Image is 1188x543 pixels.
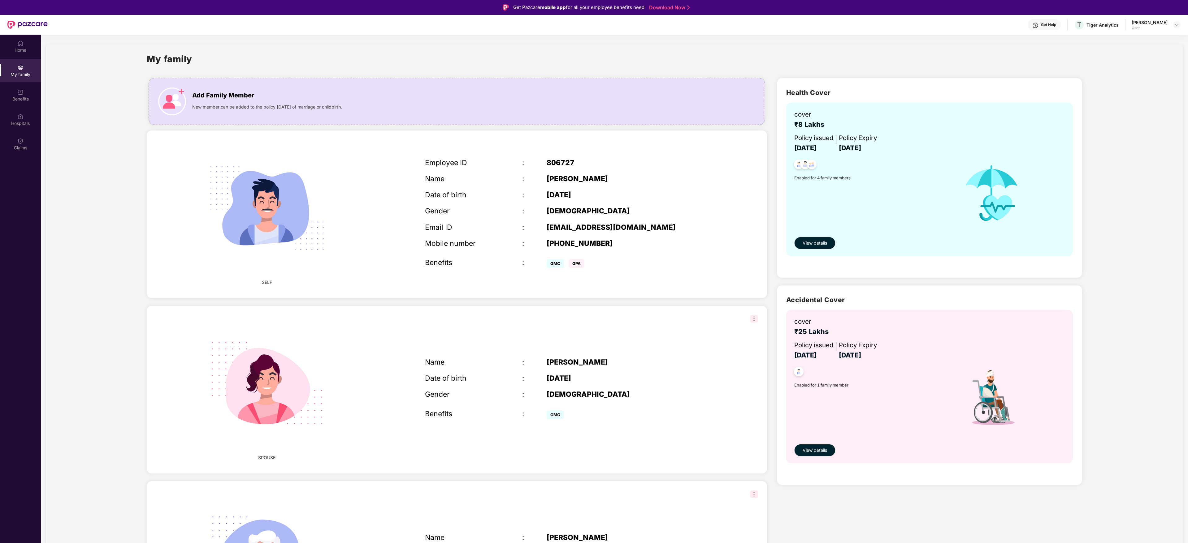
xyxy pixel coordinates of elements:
[425,410,522,418] div: Benefits
[262,279,272,286] span: SELF
[803,447,827,454] span: View details
[522,410,546,418] div: :
[547,239,717,248] div: [PHONE_NUMBER]
[786,88,1073,98] h2: Health Cover
[7,21,48,29] img: New Pazcare Logo
[794,109,828,119] div: cover
[192,91,254,100] span: Add Family Member
[803,240,827,246] span: View details
[794,382,953,388] span: Enabled for 1 family member
[786,295,1073,305] h2: Accidental Cover
[547,358,717,366] div: [PERSON_NAME]
[798,158,813,173] img: svg+xml;base64,PHN2ZyB4bWxucz0iaHR0cDovL3d3dy53My5vcmcvMjAwMC9zdmciIHdpZHRoPSI0OC45NDMiIGhlaWdodD...
[547,374,717,383] div: [DATE]
[794,317,832,327] div: cover
[791,365,806,380] img: svg+xml;base64,PHN2ZyB4bWxucz0iaHR0cDovL3d3dy53My5vcmcvMjAwMC9zdmciIHdpZHRoPSI0OC45NDMiIGhlaWdodD...
[425,175,522,183] div: Name
[1077,21,1081,28] span: T
[687,4,690,11] img: Stroke
[547,191,717,199] div: [DATE]
[750,490,758,498] img: svg+xml;base64,PHN2ZyB3aWR0aD0iMzIiIGhlaWdodD0iMzIiIHZpZXdCb3g9IjAgMCAzMiAzMiIgZmlsbD0ibm9uZSIgeG...
[791,158,806,173] img: svg+xml;base64,PHN2ZyB4bWxucz0iaHR0cDovL3d3dy53My5vcmcvMjAwMC9zdmciIHdpZHRoPSI0OC45NDMiIGhlaWdodD...
[1032,22,1038,28] img: svg+xml;base64,PHN2ZyBpZD0iSGVscC0zMngzMiIgeG1sbnM9Imh0dHA6Ly93d3cudzMub3JnLzIwMDAvc3ZnIiB3aWR0aD...
[425,239,522,248] div: Mobile number
[425,374,522,383] div: Date of birth
[513,4,644,11] div: Get Pazcare for all your employee benefits need
[649,4,688,11] a: Download Now
[804,158,819,173] img: svg+xml;base64,PHN2ZyB4bWxucz0iaHR0cDovL3d3dy53My5vcmcvMjAwMC9zdmciIHdpZHRoPSI0OC45NDMiIGhlaWdodD...
[794,340,834,350] div: Policy issued
[953,153,1030,234] img: icon
[17,40,24,46] img: svg+xml;base64,PHN2ZyBpZD0iSG9tZSIgeG1sbnM9Imh0dHA6Ly93d3cudzMub3JnLzIwMDAvc3ZnIiB3aWR0aD0iMjAiIG...
[839,144,861,152] span: [DATE]
[1041,22,1056,27] div: Get Help
[522,390,546,399] div: :
[794,175,953,181] span: Enabled for 4 family members
[425,533,522,542] div: Name
[540,4,566,10] strong: mobile app
[569,259,584,268] span: GPA
[425,223,522,232] div: Email ID
[1174,22,1179,27] img: svg+xml;base64,PHN2ZyBpZD0iRHJvcGRvd24tMzJ4MzIiIHhtbG5zPSJodHRwOi8vd3d3LnczLm9yZy8yMDAwL3N2ZyIgd2...
[547,533,717,542] div: [PERSON_NAME]
[17,138,24,144] img: svg+xml;base64,PHN2ZyBpZD0iQ2xhaW0iIHhtbG5zPSJodHRwOi8vd3d3LnczLm9yZy8yMDAwL3N2ZyIgd2lkdGg9IjIwIi...
[522,239,546,248] div: :
[547,223,717,232] div: [EMAIL_ADDRESS][DOMAIN_NAME]
[839,340,877,350] div: Policy Expiry
[794,444,835,456] button: View details
[425,259,522,267] div: Benefits
[1086,22,1119,28] div: Tiger Analytics
[522,374,546,383] div: :
[522,159,546,167] div: :
[794,120,828,128] span: ₹8 Lakhs
[750,315,758,323] img: svg+xml;base64,PHN2ZyB3aWR0aD0iMzIiIGhlaWdodD0iMzIiIHZpZXdCb3g9IjAgMCAzMiAzMiIgZmlsbD0ibm9uZSIgeG...
[425,207,522,215] div: Gender
[1132,25,1168,30] div: User
[522,191,546,199] div: :
[522,223,546,232] div: :
[522,358,546,366] div: :
[192,104,342,110] span: New member can be added to the policy [DATE] of marriage or childbirth.
[17,65,24,71] img: svg+xml;base64,PHN2ZyB3aWR0aD0iMjAiIGhlaWdodD0iMjAiIHZpZXdCb3g9IjAgMCAyMCAyMCIgZmlsbD0ibm9uZSIgeG...
[953,361,1030,441] img: icon
[196,312,338,454] img: svg+xml;base64,PHN2ZyB4bWxucz0iaHR0cDovL3d3dy53My5vcmcvMjAwMC9zdmciIHdpZHRoPSIyMjQiIGhlaWdodD0iMT...
[794,133,834,143] div: Policy issued
[547,259,564,268] span: GMC
[522,207,546,215] div: :
[794,237,835,249] button: View details
[503,4,509,11] img: Logo
[158,88,186,115] img: icon
[1132,19,1168,25] div: [PERSON_NAME]
[425,358,522,366] div: Name
[522,533,546,542] div: :
[839,133,877,143] div: Policy Expiry
[547,390,717,399] div: [DEMOGRAPHIC_DATA]
[147,52,192,66] h1: My family
[547,410,564,419] span: GMC
[547,207,717,215] div: [DEMOGRAPHIC_DATA]
[425,159,522,167] div: Employee ID
[522,259,546,267] div: :
[522,175,546,183] div: :
[794,144,817,152] span: [DATE]
[547,159,717,167] div: 806727
[425,191,522,199] div: Date of birth
[794,351,817,359] span: [DATE]
[17,89,24,95] img: svg+xml;base64,PHN2ZyBpZD0iQmVuZWZpdHMiIHhtbG5zPSJodHRwOi8vd3d3LnczLm9yZy8yMDAwL3N2ZyIgd2lkdGg9Ij...
[258,454,275,461] span: SPOUSE
[17,113,24,120] img: svg+xml;base64,PHN2ZyBpZD0iSG9zcGl0YWxzIiB4bWxucz0iaHR0cDovL3d3dy53My5vcmcvMjAwMC9zdmciIHdpZHRoPS...
[547,175,717,183] div: [PERSON_NAME]
[425,390,522,399] div: Gender
[794,327,832,336] span: ₹25 Lakhs
[839,351,861,359] span: [DATE]
[196,137,338,279] img: svg+xml;base64,PHN2ZyB4bWxucz0iaHR0cDovL3d3dy53My5vcmcvMjAwMC9zdmciIHdpZHRoPSIyMjQiIGhlaWdodD0iMT...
